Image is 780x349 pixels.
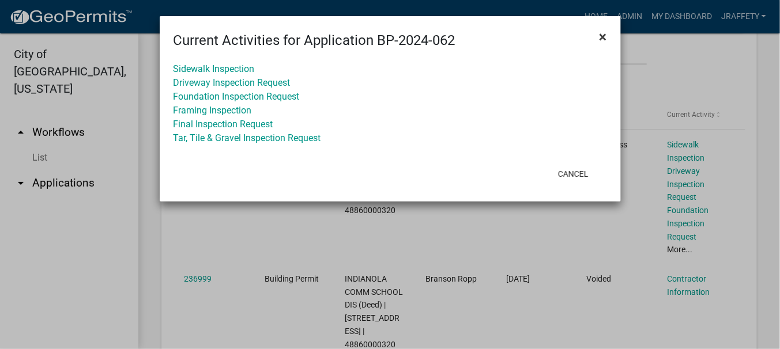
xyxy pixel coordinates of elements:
a: Final Inspection Request [174,119,273,130]
a: Sidewalk Inspection [174,63,255,74]
a: Tar, Tile & Gravel Inspection Request [174,132,321,143]
a: Foundation Inspection Request [174,91,300,102]
button: Cancel [549,164,598,184]
a: Framing Inspection [174,105,252,116]
span: × [600,29,607,45]
h4: Current Activities for Application BP-2024-062 [174,30,455,51]
button: Close [590,21,616,53]
a: Driveway Inspection Request [174,77,291,88]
